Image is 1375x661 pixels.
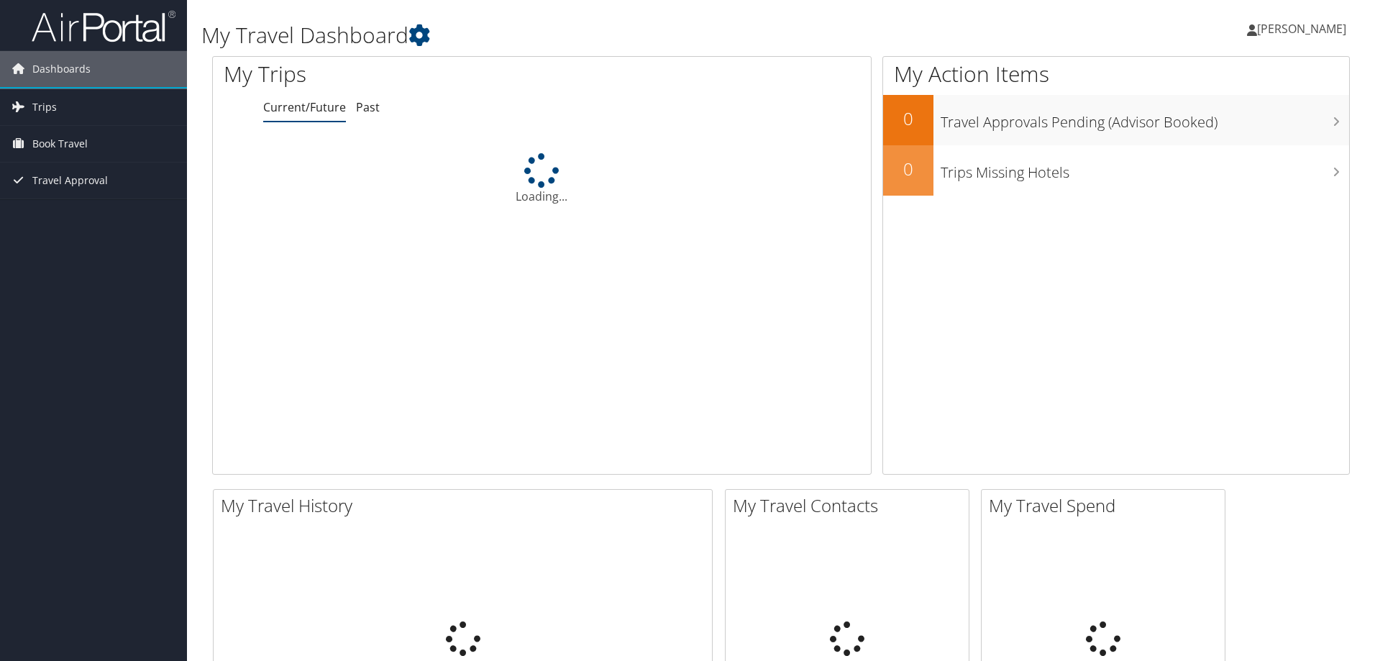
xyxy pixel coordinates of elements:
[32,9,175,43] img: airportal-logo.png
[201,20,974,50] h1: My Travel Dashboard
[213,153,871,205] div: Loading...
[883,106,933,131] h2: 0
[1247,7,1361,50] a: [PERSON_NAME]
[224,59,586,89] h1: My Trips
[883,145,1349,196] a: 0Trips Missing Hotels
[32,89,57,125] span: Trips
[941,105,1349,132] h3: Travel Approvals Pending (Advisor Booked)
[733,493,969,518] h2: My Travel Contacts
[356,99,380,115] a: Past
[883,95,1349,145] a: 0Travel Approvals Pending (Advisor Booked)
[263,99,346,115] a: Current/Future
[1257,21,1346,37] span: [PERSON_NAME]
[883,157,933,181] h2: 0
[883,59,1349,89] h1: My Action Items
[32,126,88,162] span: Book Travel
[32,163,108,199] span: Travel Approval
[941,155,1349,183] h3: Trips Missing Hotels
[221,493,712,518] h2: My Travel History
[32,51,91,87] span: Dashboards
[989,493,1225,518] h2: My Travel Spend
